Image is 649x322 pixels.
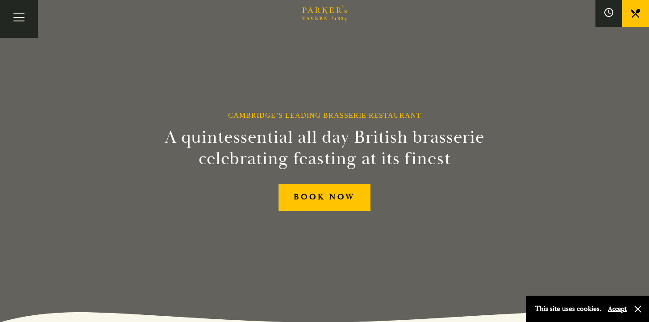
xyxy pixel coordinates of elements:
p: This site uses cookies. [535,302,601,315]
button: Close and accept [633,305,642,314]
button: Accept [608,305,627,313]
h1: Cambridge’s Leading Brasserie Restaurant [228,111,421,120]
a: BOOK NOW [279,184,370,211]
h2: A quintessential all day British brasserie celebrating feasting at its finest [121,127,528,169]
